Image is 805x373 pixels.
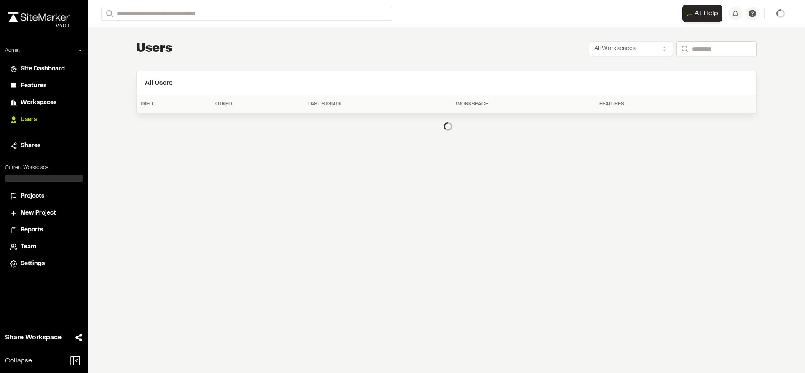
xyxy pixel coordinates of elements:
button: Search [101,7,116,21]
span: Shares [21,141,40,150]
p: Current Workspace [5,164,83,172]
span: New Project [21,209,56,218]
div: Oh geez...please don't... [8,22,70,30]
h1: Users [136,40,172,57]
span: Features [21,81,46,91]
a: Settings [10,259,78,268]
span: Projects [21,192,44,201]
a: Shares [10,141,78,150]
div: Workspace [456,100,593,108]
div: Last Signin [308,100,449,108]
img: rebrand.png [8,12,70,22]
a: New Project [10,209,78,218]
div: Open AI Assistant [682,5,725,22]
a: Team [10,242,78,252]
a: Users [10,115,78,124]
span: Users [21,115,37,124]
a: Projects [10,192,78,201]
a: Reports [10,225,78,235]
span: Workspaces [21,98,56,107]
div: Info [140,100,207,108]
h2: All Users [145,78,748,88]
div: Joined [213,100,301,108]
span: Share Workspace [5,333,62,343]
a: Site Dashboard [10,64,78,74]
div: Features [599,100,709,108]
span: Settings [21,259,45,268]
button: Open AI Assistant [682,5,722,22]
span: Collapse [5,356,32,366]
a: Features [10,81,78,91]
span: AI Help [695,8,718,19]
span: Site Dashboard [21,64,65,74]
a: Workspaces [10,98,78,107]
span: Reports [21,225,43,235]
button: Search [676,41,692,56]
span: Team [21,242,36,252]
p: Admin [5,47,20,54]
